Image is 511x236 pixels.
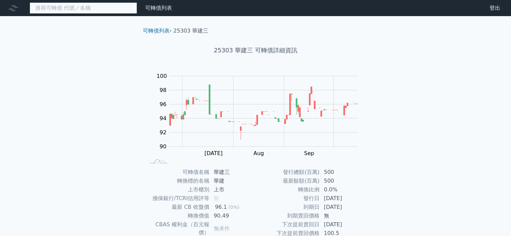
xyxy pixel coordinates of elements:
td: 上市 [210,185,256,194]
td: 最新 CB 收盤價 [145,203,210,211]
td: [DATE] [320,220,366,229]
td: 500 [320,177,366,185]
g: Chart [153,73,368,156]
td: 到期賣回價格 [256,211,320,220]
td: 華建三 [210,168,256,177]
a: 可轉債列表 [145,5,172,11]
td: 轉換標的名稱 [145,177,210,185]
a: 可轉債列表 [143,28,170,34]
td: 發行日 [256,194,320,203]
input: 搜尋可轉債 代號／名稱 [30,2,137,14]
span: (0%) [228,204,239,210]
a: 登出 [484,3,506,13]
td: 擔保銀行/TCRI信用評等 [145,194,210,203]
tspan: Aug [253,150,264,156]
li: 25303 華建三 [173,27,208,35]
tspan: 100 [157,73,167,79]
span: 無承作 [214,225,230,232]
li: › [143,27,172,35]
div: 96.1 [214,203,228,211]
td: 轉換比例 [256,185,320,194]
td: 下次提前賣回日 [256,220,320,229]
td: 到期日 [256,203,320,211]
td: 0.0% [320,185,366,194]
tspan: Sep [304,150,314,156]
td: 最新餘額(百萬) [256,177,320,185]
td: 上市櫃別 [145,185,210,194]
tspan: 94 [160,115,166,122]
td: [DATE] [320,194,366,203]
tspan: 98 [160,87,166,93]
td: 發行總額(百萬) [256,168,320,177]
td: 無 [320,211,366,220]
td: 華建 [210,177,256,185]
tspan: 92 [160,129,166,136]
td: 轉換價值 [145,211,210,220]
td: 500 [320,168,366,177]
tspan: 96 [160,101,166,107]
tspan: 90 [160,143,166,150]
tspan: [DATE] [204,150,222,156]
span: 無 [214,195,219,201]
td: [DATE] [320,203,366,211]
td: 90.49 [210,211,256,220]
td: 可轉債名稱 [145,168,210,177]
h1: 25303 華建三 可轉債詳細資訊 [137,46,374,55]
